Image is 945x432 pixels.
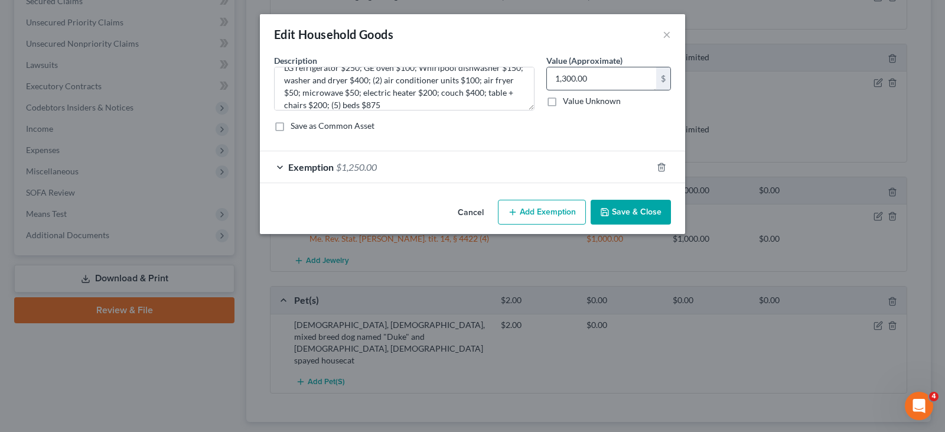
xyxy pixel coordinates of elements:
[274,26,393,43] div: Edit Household Goods
[448,201,493,225] button: Cancel
[563,95,621,107] label: Value Unknown
[591,200,671,225] button: Save & Close
[498,200,586,225] button: Add Exemption
[288,161,334,173] span: Exemption
[905,392,933,420] iframe: Intercom live chat
[656,67,670,90] div: $
[929,392,939,401] span: 4
[336,161,377,173] span: $1,250.00
[291,120,374,132] label: Save as Common Asset
[546,54,623,67] label: Value (Approximate)
[274,56,317,66] span: Description
[663,27,671,41] button: ×
[547,67,656,90] input: 0.00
